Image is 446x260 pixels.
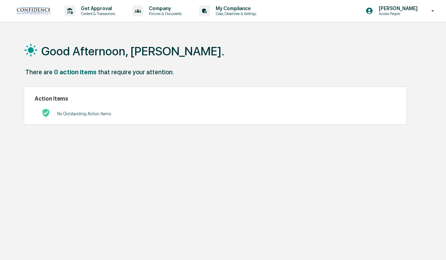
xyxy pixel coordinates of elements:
div: 0 action items [54,68,97,76]
p: My Compliance [210,6,260,11]
img: logo [17,7,50,14]
p: Data, Deadlines & Settings [210,11,260,16]
h2: Action Items [35,95,396,102]
p: Policies & Documents [143,11,185,16]
img: No Actions logo [42,109,50,117]
p: Get Approval [75,6,119,11]
h1: Good Afternoon, [PERSON_NAME]. [41,44,224,58]
p: [PERSON_NAME] [373,6,421,11]
div: that require your attention. [98,68,174,76]
div: There are [25,68,53,76]
p: Company [143,6,185,11]
p: Content & Transactions [75,11,119,16]
p: Access People [373,11,421,16]
p: No Outstanding Action Items [57,111,111,116]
